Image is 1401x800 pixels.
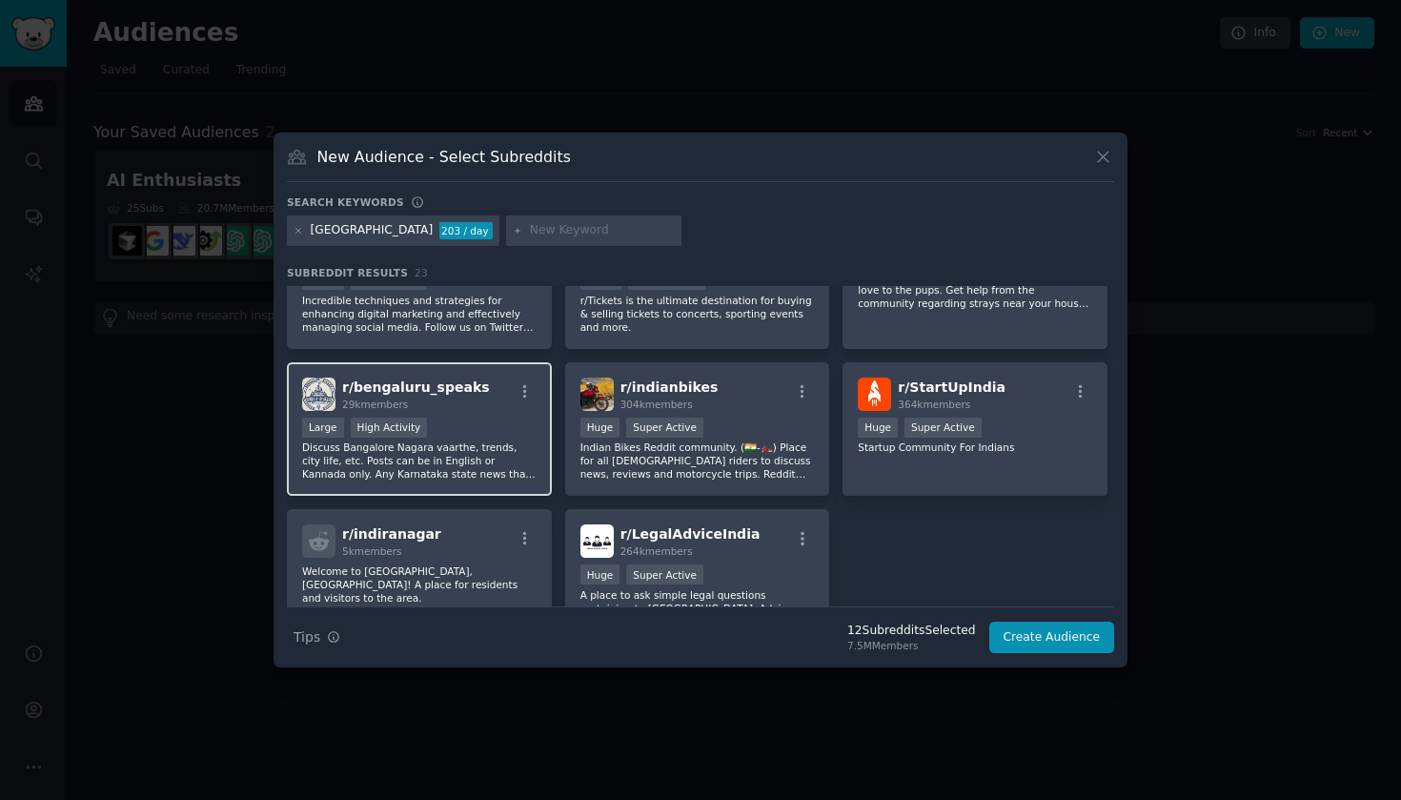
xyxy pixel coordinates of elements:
[898,379,1005,395] span: r/ StartUpIndia
[342,526,441,542] span: r/ indiranagar
[620,526,761,542] span: r/ LegalAdviceIndia
[415,267,428,278] span: 23
[287,621,347,654] button: Tips
[302,441,537,481] p: Discuss Bangalore Nagara vaarthe, trends, city life, etc. Posts can be in English or Kannada only...
[287,266,408,279] span: Subreddit Results
[342,379,490,395] span: r/ bengaluru_speaks
[342,545,402,557] span: 5k members
[620,379,719,395] span: r/ indianbikes
[287,195,404,209] h3: Search keywords
[580,378,614,411] img: indianbikes
[904,418,982,438] div: Super Active
[580,441,815,481] p: Indian Bikes Reddit community. (🇮🇳-🏍️) Place for all [DEMOGRAPHIC_DATA] riders to discuss news, r...
[989,622,1115,654] button: Create Audience
[351,418,428,438] div: High Activity
[302,294,537,334] p: Incredible techniques and strategies for enhancing digital marketing and effectively managing soc...
[580,588,815,628] p: A place to ask simple legal questions pertaining to [GEOGRAPHIC_DATA]. Advice here is for informa...
[620,545,693,557] span: 264k members
[620,399,693,410] span: 304k members
[342,399,408,410] span: 29k members
[439,222,493,239] div: 203 / day
[302,564,537,605] p: Welcome to [GEOGRAPHIC_DATA], [GEOGRAPHIC_DATA]! A place for residents and visitors to the area.
[302,418,344,438] div: Large
[302,378,335,411] img: bengaluru_speaks
[847,623,975,640] div: 12 Subreddit s Selected
[580,564,620,585] div: Huge
[580,524,614,558] img: LegalAdviceIndia
[858,418,898,438] div: Huge
[626,418,703,438] div: Super Active
[847,639,975,652] div: 7.5M Members
[626,564,703,585] div: Super Active
[311,222,434,239] div: [GEOGRAPHIC_DATA]
[530,222,675,239] input: New Keyword
[317,147,571,167] h3: New Audience - Select Subreddits
[858,441,1092,454] p: Startup Community For Indians
[898,399,970,410] span: 364k members
[294,627,320,647] span: Tips
[580,294,815,334] p: r/Tickets is the ultimate destination for buying & selling tickets to concerts, sporting events a...
[858,270,1092,310] p: A place for all Indie dogs(and cats). Show your love to the pups. Get help from the community reg...
[580,418,620,438] div: Huge
[858,378,891,411] img: StartUpIndia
